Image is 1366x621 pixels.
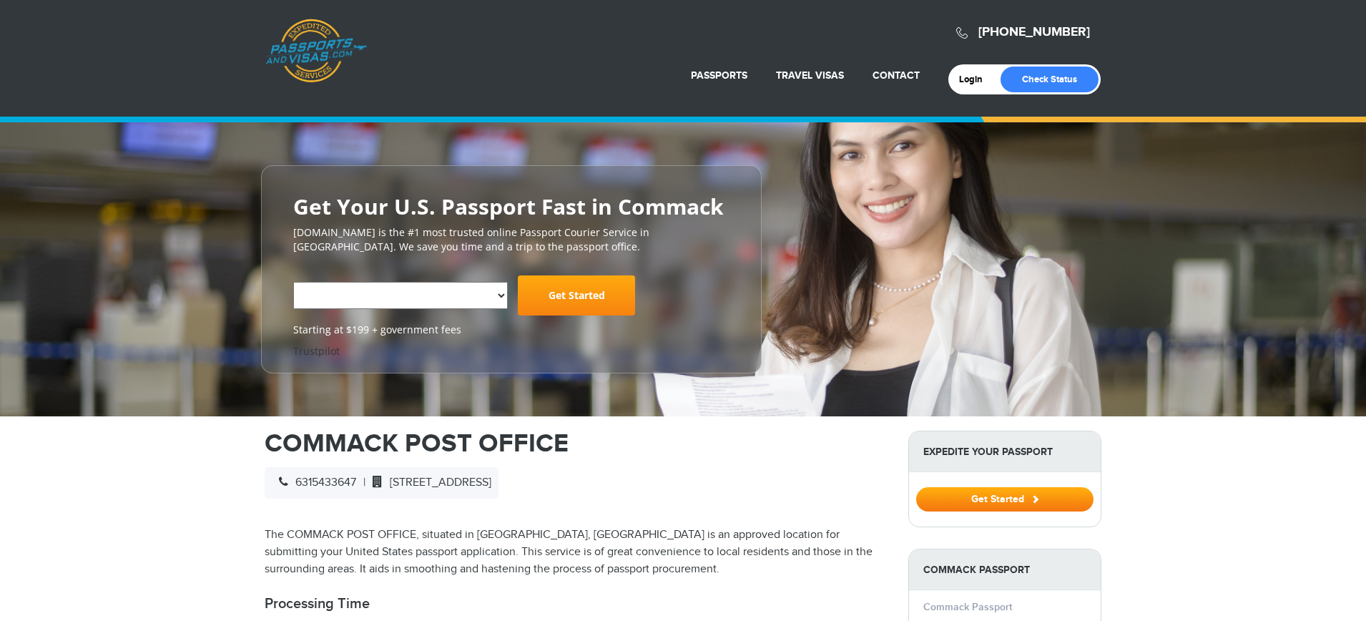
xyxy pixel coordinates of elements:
a: Contact [873,69,920,82]
span: [STREET_ADDRESS] [365,476,491,489]
h2: Get Your U.S. Passport Fast in Commack [293,195,729,218]
a: Get Started [916,493,1094,504]
div: | [265,467,498,499]
strong: Commack Passport [909,549,1101,590]
a: Login [959,74,993,85]
button: Get Started [916,487,1094,512]
a: Check Status [1001,67,1099,92]
p: [DOMAIN_NAME] is the #1 most trusted online Passport Courier Service in [GEOGRAPHIC_DATA]. We sav... [293,225,729,254]
p: The COMMACK POST OFFICE, situated in [GEOGRAPHIC_DATA], [GEOGRAPHIC_DATA] is an approved location... [265,527,887,578]
span: 6315433647 [272,476,356,489]
strong: Expedite Your Passport [909,431,1101,472]
a: Travel Visas [776,69,844,82]
h2: Processing Time [265,595,887,612]
span: Starting at $199 + government fees [293,323,729,337]
a: Trustpilot [293,344,340,358]
a: Get Started [518,275,635,316]
a: [PHONE_NUMBER] [978,24,1090,40]
h1: COMMACK POST OFFICE [265,431,887,456]
a: Passports [691,69,747,82]
a: Commack Passport [923,601,1012,613]
a: Passports & [DOMAIN_NAME] [265,19,367,83]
